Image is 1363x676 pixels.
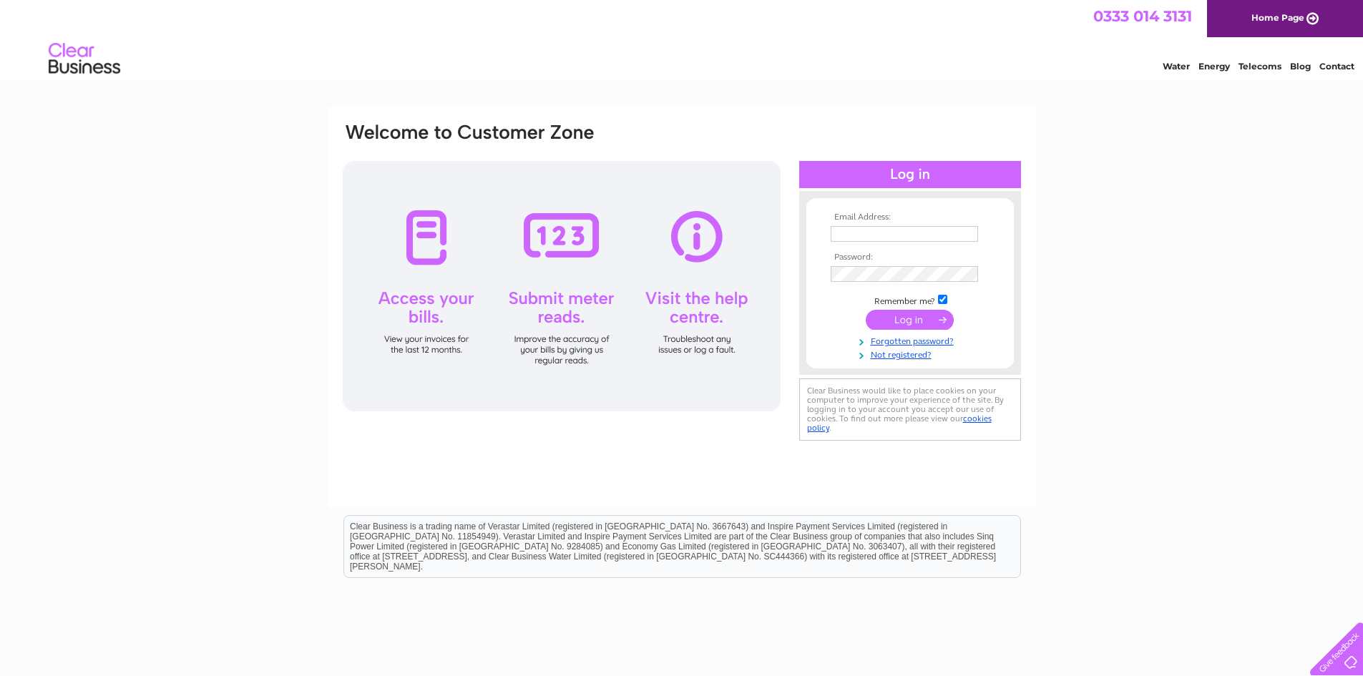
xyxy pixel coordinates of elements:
[48,37,121,81] img: logo.png
[866,310,954,330] input: Submit
[831,347,993,361] a: Not registered?
[831,333,993,347] a: Forgotten password?
[344,8,1020,69] div: Clear Business is a trading name of Verastar Limited (registered in [GEOGRAPHIC_DATA] No. 3667643...
[1093,7,1192,25] a: 0333 014 3131
[807,413,992,433] a: cookies policy
[1163,61,1190,72] a: Water
[827,253,993,263] th: Password:
[827,212,993,222] th: Email Address:
[1239,61,1281,72] a: Telecoms
[1198,61,1230,72] a: Energy
[1290,61,1311,72] a: Blog
[799,378,1021,441] div: Clear Business would like to place cookies on your computer to improve your experience of the sit...
[1319,61,1354,72] a: Contact
[827,293,993,307] td: Remember me?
